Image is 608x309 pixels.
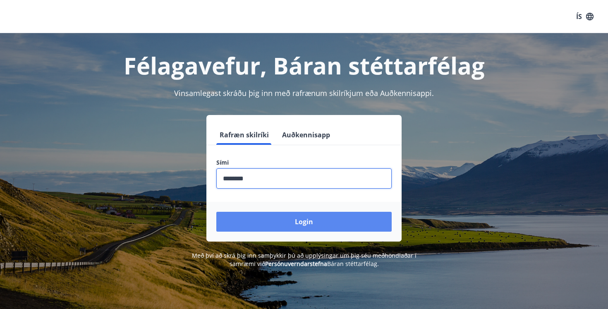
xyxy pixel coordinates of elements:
label: Sími [216,158,392,167]
button: Auðkennisapp [279,125,333,145]
button: ÍS [572,9,598,24]
span: Með því að skrá þig inn samþykkir þú að upplýsingar um þig séu meðhöndlaðar í samræmi við Báran s... [192,252,417,268]
span: Vinsamlegast skráðu þig inn með rafrænum skilríkjum eða Auðkennisappi. [174,88,434,98]
button: Login [216,212,392,232]
a: Persónuverndarstefna [265,260,327,268]
button: Rafræn skilríki [216,125,272,145]
h1: Félagavefur, Báran stéttarfélag [16,50,592,81]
